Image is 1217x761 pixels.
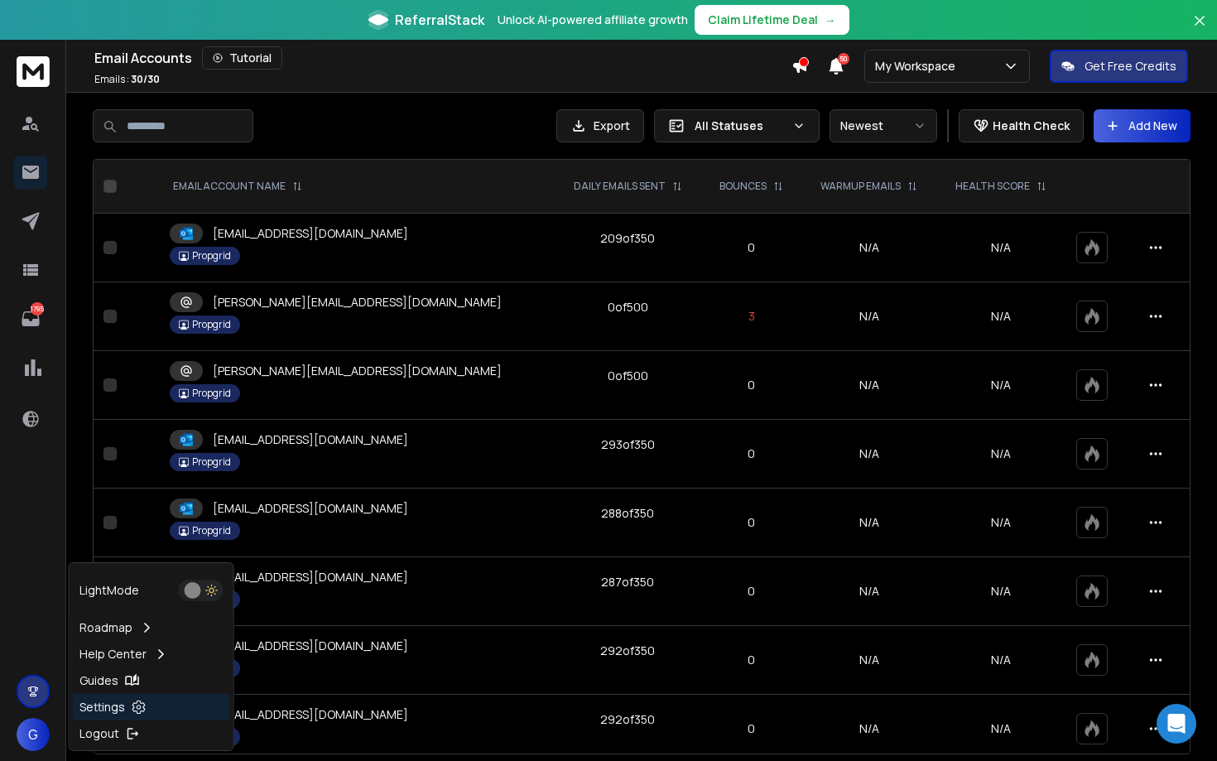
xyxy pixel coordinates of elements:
p: 0 [712,377,791,393]
button: Close banner [1189,10,1210,50]
p: Propgrid [192,249,231,262]
p: 0 [712,446,791,462]
p: 0 [712,720,791,737]
div: 292 of 350 [600,711,655,728]
span: → [825,12,836,28]
p: DAILY EMAILS SENT [574,180,666,193]
p: Guides [79,672,118,689]
p: [EMAIL_ADDRESS][DOMAIN_NAME] [213,500,408,517]
td: N/A [801,282,937,351]
p: [PERSON_NAME][EMAIL_ADDRESS][DOMAIN_NAME] [213,294,502,311]
p: My Workspace [875,58,962,75]
td: N/A [801,420,937,489]
span: ReferralStack [395,10,484,30]
p: Roadmap [79,619,132,636]
p: 0 [712,583,791,600]
p: Light Mode [79,582,139,599]
div: 209 of 350 [600,230,655,247]
div: 292 of 350 [600,643,655,659]
div: 0 of 500 [608,368,648,384]
p: Propgrid [192,318,231,331]
button: Health Check [959,109,1084,142]
button: Get Free Credits [1050,50,1188,83]
p: [EMAIL_ADDRESS][DOMAIN_NAME] [213,638,408,654]
div: EMAIL ACCOUNT NAME [173,180,302,193]
p: 0 [712,239,791,256]
span: 30 / 30 [131,72,160,86]
td: N/A [801,214,937,282]
td: N/A [801,489,937,557]
p: N/A [946,720,1056,737]
p: N/A [946,446,1056,462]
p: [PERSON_NAME][EMAIL_ADDRESS][DOMAIN_NAME] [213,363,502,379]
p: WARMUP EMAILS [820,180,901,193]
p: 3 [712,308,791,325]
button: Export [556,109,644,142]
p: N/A [946,514,1056,531]
p: N/A [946,377,1056,393]
p: Logout [79,725,119,742]
p: N/A [946,308,1056,325]
p: [EMAIL_ADDRESS][DOMAIN_NAME] [213,431,408,448]
p: 0 [712,514,791,531]
div: Email Accounts [94,46,791,70]
p: 1795 [31,302,44,315]
div: Open Intercom Messenger [1157,704,1196,744]
button: G [17,718,50,751]
p: N/A [946,583,1056,600]
td: N/A [801,351,937,420]
p: HEALTH SCORE [955,180,1030,193]
a: Guides [73,667,230,694]
td: N/A [801,626,937,695]
button: Newest [830,109,937,142]
p: Health Check [993,118,1070,134]
p: Help Center [79,646,147,662]
span: 50 [838,53,849,65]
a: Roadmap [73,614,230,641]
p: Propgrid [192,524,231,537]
p: Settings [79,699,125,715]
button: Claim Lifetime Deal→ [695,5,849,35]
p: 0 [712,652,791,668]
p: Get Free Credits [1085,58,1176,75]
button: Tutorial [202,46,282,70]
p: [EMAIL_ADDRESS][DOMAIN_NAME] [213,706,408,723]
p: N/A [946,652,1056,668]
a: 1795 [14,302,47,335]
p: Propgrid [192,387,231,400]
p: [EMAIL_ADDRESS][DOMAIN_NAME] [213,225,408,242]
p: BOUNCES [719,180,767,193]
p: Emails : [94,73,160,86]
p: All Statuses [695,118,786,134]
div: 293 of 350 [601,436,655,453]
button: Add New [1094,109,1191,142]
div: 288 of 350 [601,505,654,522]
p: Unlock AI-powered affiliate growth [498,12,688,28]
div: 0 of 500 [608,299,648,315]
p: N/A [946,239,1056,256]
p: Propgrid [192,455,231,469]
div: 287 of 350 [601,574,654,590]
p: [EMAIL_ADDRESS][DOMAIN_NAME] [213,569,408,585]
a: Help Center [73,641,230,667]
a: Settings [73,694,230,720]
td: N/A [801,557,937,626]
